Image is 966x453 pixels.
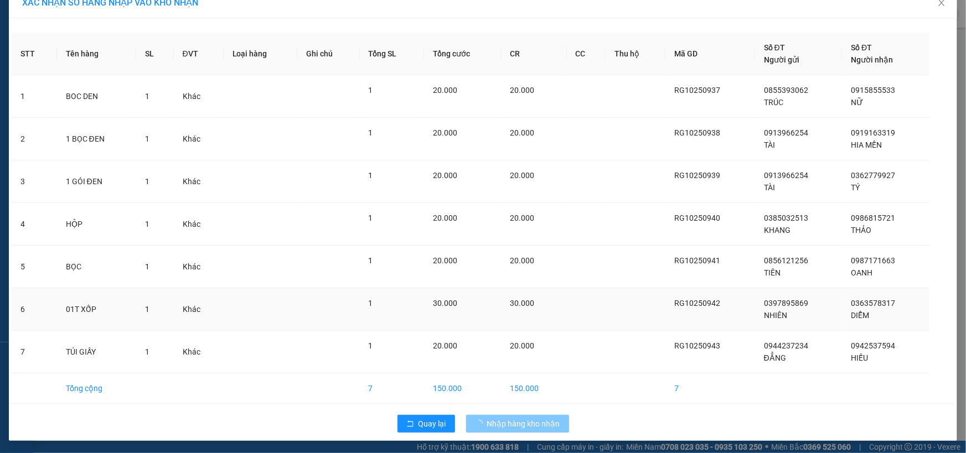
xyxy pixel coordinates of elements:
span: 20.000 [433,214,457,222]
span: RG10250941 [674,256,720,265]
span: NỮ [851,98,863,107]
span: RG10250937 [674,86,720,95]
span: 30.000 [510,299,535,308]
td: TÚI GIẤY [57,331,137,373]
td: 150.000 [502,373,567,404]
span: 30.000 [433,299,457,308]
span: NHIÊN [764,311,787,320]
span: 20.000 [433,256,457,265]
th: Ghi chú [297,33,359,75]
span: 20.000 [433,171,457,180]
td: BOC DEN [57,75,137,118]
span: Người gửi [764,55,799,64]
span: Số ĐT [851,43,872,52]
span: ĐẲNG [764,353,786,362]
td: HỘP [57,203,137,246]
span: 20.000 [510,256,535,265]
span: 1 [369,171,373,180]
span: 1 [369,299,373,308]
td: 1 [12,75,57,118]
button: rollbackQuay lại [397,415,455,433]
th: Loại hàng [224,33,298,75]
span: 0942537594 [851,341,895,350]
span: RG10250943 [674,341,720,350]
td: 1 BỌC ĐEN [57,118,137,160]
td: Khác [174,288,224,331]
th: ĐVT [174,33,224,75]
td: 7 [12,331,57,373]
td: Khác [174,203,224,246]
span: 20.000 [433,341,457,350]
span: Nhập hàng kho nhận [487,418,560,430]
span: TRÚC [764,98,783,107]
span: RG10250940 [674,214,720,222]
span: 0944237234 [764,341,808,350]
span: 0919163319 [851,128,895,137]
td: 1 GÓI ĐEN [57,160,137,203]
span: HIA MẾN [851,140,882,149]
span: 20.000 [510,128,535,137]
th: CR [502,33,567,75]
span: 1 [369,128,373,137]
span: 0987171663 [851,256,895,265]
td: Tổng cộng [57,373,137,404]
th: Tên hàng [57,33,137,75]
td: 150.000 [424,373,501,404]
td: 4 [12,203,57,246]
span: 0915855533 [851,86,895,95]
span: 20.000 [510,341,535,350]
span: HIẾU [851,353,868,362]
span: 0363578317 [851,299,895,308]
span: 0397895869 [764,299,808,308]
td: Khác [174,75,224,118]
td: 5 [12,246,57,288]
td: 7 [360,373,425,404]
td: 3 [12,160,57,203]
td: 2 [12,118,57,160]
span: 1 [369,214,373,222]
span: 0913966254 [764,128,808,137]
span: 20.000 [510,214,535,222]
span: DIỄM [851,311,869,320]
span: 1 [145,220,149,228]
span: rollback [406,420,414,429]
td: Khác [174,246,224,288]
span: 1 [145,262,149,271]
th: Thu hộ [606,33,665,75]
td: BỌC [57,246,137,288]
span: 20.000 [510,171,535,180]
td: Khác [174,118,224,160]
span: 1 [145,305,149,314]
span: THẢO [851,226,871,235]
span: 0855393062 [764,86,808,95]
span: 1 [369,341,373,350]
span: RG10250939 [674,171,720,180]
span: 1 [145,134,149,143]
span: 0986815721 [851,214,895,222]
span: 0362779927 [851,171,895,180]
span: RG10250938 [674,128,720,137]
span: OANH [851,268,872,277]
span: 20.000 [433,128,457,137]
td: 01T XỐP [57,288,137,331]
span: 0913966254 [764,171,808,180]
span: Quay lại [419,418,446,430]
th: CC [567,33,606,75]
td: Khác [174,160,224,203]
td: Khác [174,331,224,373]
th: STT [12,33,57,75]
span: 1 [145,347,149,356]
span: 20.000 [433,86,457,95]
span: 1 [145,177,149,186]
span: RG10250942 [674,299,720,308]
span: Người nhận [851,55,893,64]
span: TÝ [851,183,860,192]
span: Số ĐT [764,43,785,52]
button: Nhập hàng kho nhận [466,415,569,433]
span: KHANG [764,226,791,235]
span: 0385032513 [764,214,808,222]
span: TIÊN [764,268,781,277]
th: Tổng SL [360,33,425,75]
td: 6 [12,288,57,331]
span: 1 [145,92,149,101]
